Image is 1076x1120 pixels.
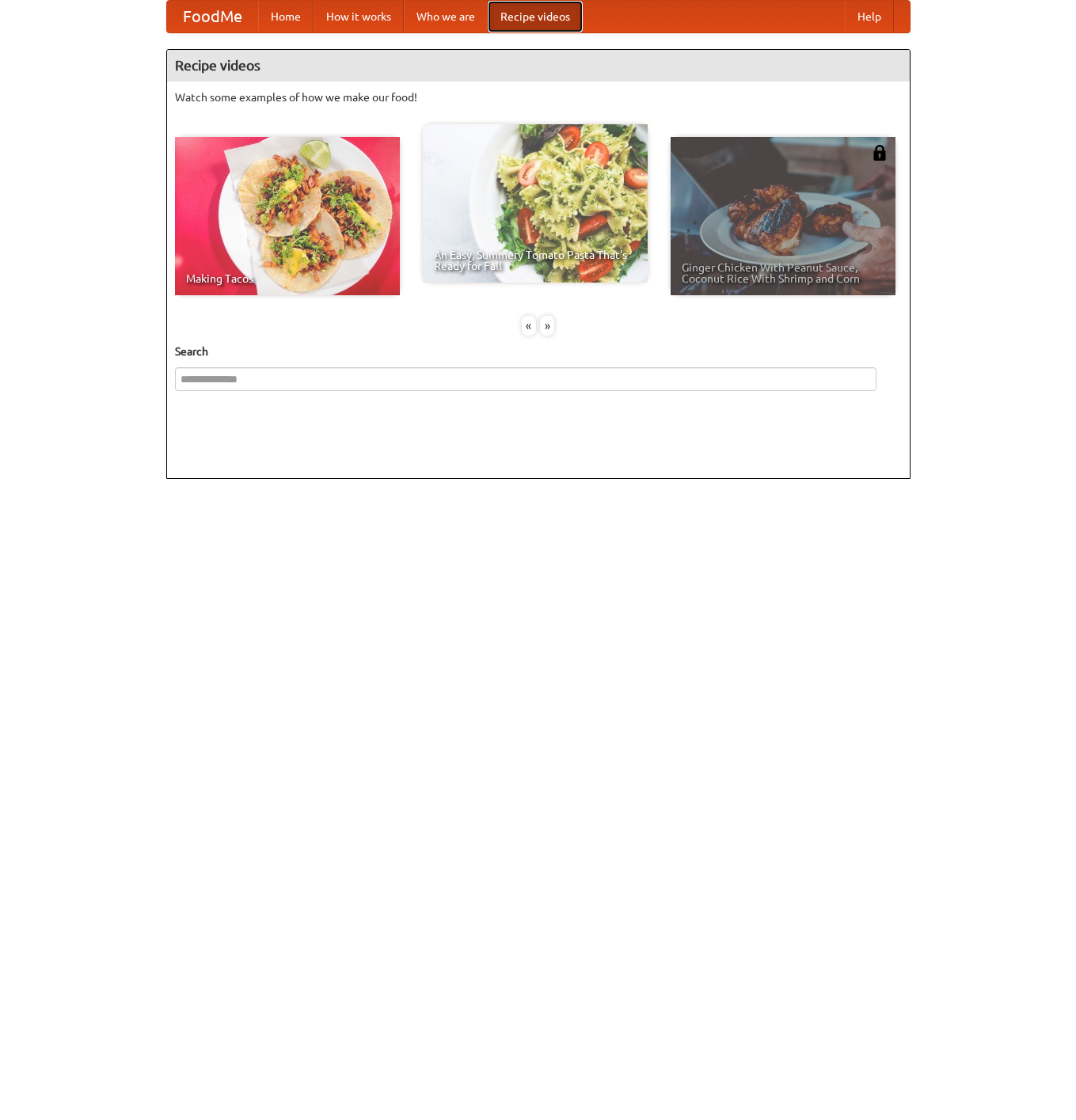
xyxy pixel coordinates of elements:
a: Who we are [404,1,488,32]
a: Recipe videos [488,1,583,32]
a: An Easy, Summery Tomato Pasta That's Ready for Fall [423,124,648,283]
h4: Recipe videos [167,50,910,82]
span: Making Tacos [186,273,389,284]
a: Home [258,1,314,32]
div: « [522,316,536,336]
h5: Search [175,344,902,359]
p: Watch some examples of how we make our food! [175,89,902,105]
img: 483408.png [872,145,888,161]
a: How it works [314,1,404,32]
a: FoodMe [167,1,258,32]
span: An Easy, Summery Tomato Pasta That's Ready for Fall [434,249,637,271]
a: Help [845,1,894,32]
div: » [540,316,554,336]
a: Making Tacos [175,137,400,295]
